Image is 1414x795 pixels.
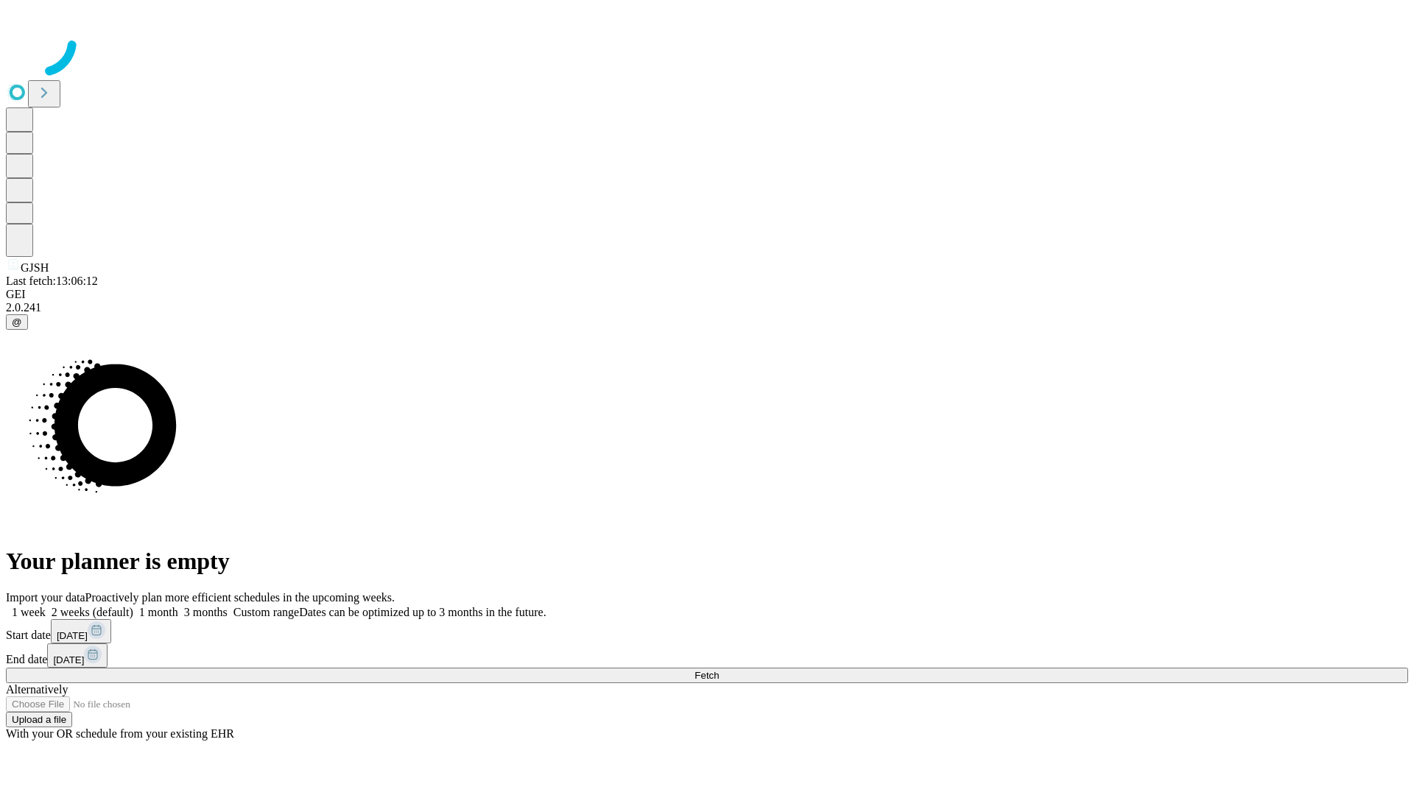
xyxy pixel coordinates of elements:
[12,606,46,618] span: 1 week
[184,606,228,618] span: 3 months
[299,606,546,618] span: Dates can be optimized up to 3 months in the future.
[47,643,108,668] button: [DATE]
[6,619,1408,643] div: Start date
[6,275,98,287] span: Last fetch: 13:06:12
[6,591,85,604] span: Import your data
[6,643,1408,668] div: End date
[52,606,133,618] span: 2 weeks (default)
[6,683,68,696] span: Alternatively
[53,654,84,665] span: [DATE]
[6,301,1408,314] div: 2.0.241
[6,668,1408,683] button: Fetch
[6,712,72,727] button: Upload a file
[57,630,88,641] span: [DATE]
[6,288,1408,301] div: GEI
[6,548,1408,575] h1: Your planner is empty
[139,606,178,618] span: 1 month
[6,727,234,740] span: With your OR schedule from your existing EHR
[51,619,111,643] button: [DATE]
[694,670,719,681] span: Fetch
[21,261,49,274] span: GJSH
[85,591,395,604] span: Proactively plan more efficient schedules in the upcoming weeks.
[233,606,299,618] span: Custom range
[6,314,28,330] button: @
[12,317,22,328] span: @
